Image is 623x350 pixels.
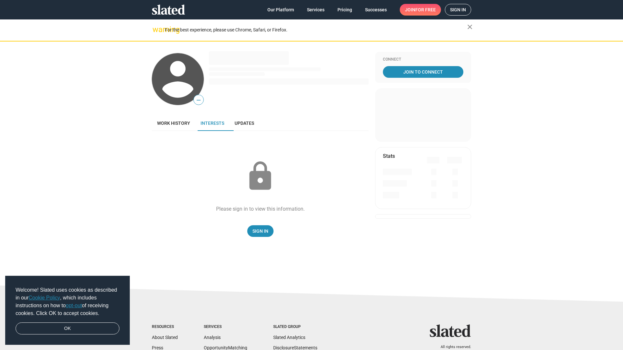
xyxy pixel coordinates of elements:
a: Join To Connect [383,66,463,78]
span: Updates [235,121,254,126]
span: Services [307,4,324,16]
span: Work history [157,121,190,126]
mat-card-title: Stats [383,153,395,159]
span: Sign in [450,4,466,15]
a: opt-out [66,303,82,308]
mat-icon: warning [153,26,160,33]
a: Pricing [332,4,357,16]
div: cookieconsent [5,276,130,345]
a: Slated Analytics [273,335,305,340]
a: dismiss cookie message [16,322,119,335]
a: Sign In [247,225,274,237]
span: Interests [201,121,224,126]
mat-icon: close [466,23,474,31]
mat-icon: lock [244,160,276,192]
span: Sign In [252,225,268,237]
a: Cookie Policy [29,295,60,300]
span: Our Platform [267,4,294,16]
span: Join To Connect [384,66,462,78]
a: Interests [195,115,229,131]
div: For the best experience, please use Chrome, Safari, or Firefox. [165,26,467,34]
div: Connect [383,57,463,62]
a: Our Platform [262,4,299,16]
a: Services [302,4,330,16]
div: Services [204,324,247,330]
a: About Slated [152,335,178,340]
a: Joinfor free [400,4,441,16]
div: Resources [152,324,178,330]
a: Updates [229,115,259,131]
span: Successes [365,4,387,16]
a: Successes [360,4,392,16]
span: Pricing [337,4,352,16]
span: for free [415,4,436,16]
a: Sign in [445,4,471,16]
a: Analysis [204,335,221,340]
div: Slated Group [273,324,317,330]
span: Welcome! Slated uses cookies as described in our , which includes instructions on how to of recei... [16,286,119,317]
a: Work history [152,115,195,131]
span: — [194,96,203,104]
span: Join [405,4,436,16]
div: Please sign in to view this information. [216,205,305,212]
